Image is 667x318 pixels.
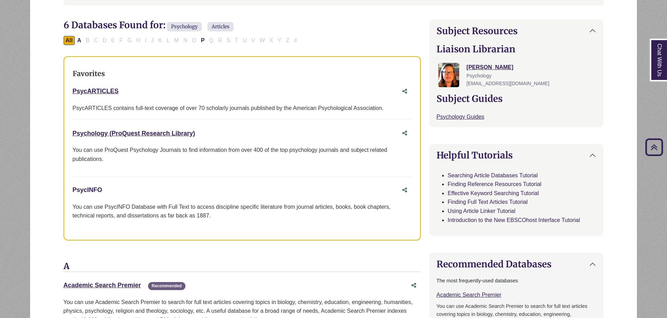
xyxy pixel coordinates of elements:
a: [PERSON_NAME] [467,64,513,70]
div: Alpha-list to filter by first letter of database name [64,37,300,43]
div: PsycARTICLES contains full-text coverage of over 70 scholarly journals published by the American ... [73,104,412,113]
span: Articles [207,22,234,31]
button: Share this database [407,279,421,292]
button: Recommended Databases [430,253,603,275]
a: Finding Full Text Articles Tutorial [448,199,528,205]
button: Filter Results P [199,36,207,45]
button: Share this database [398,184,412,197]
a: PsycINFO [73,186,102,193]
h3: Favorites [73,69,412,78]
p: You can use ProQuest Psychology Journals to find information from over 400 of the top psychology ... [73,146,412,163]
a: Using Article Linker Tutorial [448,208,515,214]
span: Recommended [148,282,185,290]
span: 6 Databases Found for: [64,19,166,31]
a: Effective Keyword Searching Tutorial [448,190,539,196]
button: Share this database [398,85,412,98]
div: You can use PsycINFO Database with Full Text to access discipline specific literature from journa... [73,202,412,220]
h2: Liaison Librarian [437,44,596,54]
button: Filter Results A [75,36,83,45]
button: Subject Resources [430,20,603,42]
a: Academic Search Premier [64,282,141,289]
img: Jessica Moore [438,63,459,87]
a: Finding Reference Resources Tutorial [448,181,542,187]
span: [EMAIL_ADDRESS][DOMAIN_NAME] [467,81,549,86]
button: Helpful Tutorials [430,144,603,166]
a: PsycARTICLES [73,88,119,95]
span: Psychology [167,22,202,31]
span: Psychology [467,73,492,79]
a: Psychology (ProQuest Research Library) [73,130,195,137]
button: All [64,36,75,45]
a: Introduction to the New EBSCOhost Interface Tutorial [448,217,580,223]
a: Searching Article Databases Tutorial [448,172,538,178]
button: Share this database [398,127,412,140]
a: Back to Top [643,142,665,152]
a: Academic Search Premier [437,292,501,298]
h3: A [64,261,421,272]
p: The most frequently-used databases [437,277,596,285]
h2: Subject Guides [437,93,596,104]
a: Psychology Guides [437,114,484,120]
